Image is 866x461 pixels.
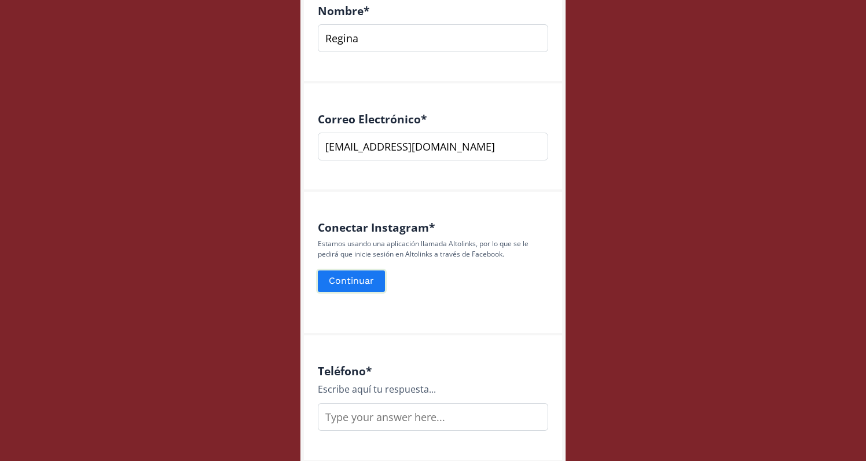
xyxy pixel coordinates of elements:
[318,403,548,431] input: Type your answer here...
[318,221,548,234] h4: Conectar Instagram *
[318,112,548,126] h4: Correo Electrónico *
[318,382,548,396] div: Escribe aquí tu respuesta...
[316,269,387,294] button: Continuar
[318,24,548,52] input: Escribe aquí tu respuesta...
[318,4,548,17] h4: Nombre *
[318,133,548,160] input: nombre@ejemplo.com
[318,239,548,259] p: Estamos usando una aplicación llamada Altolinks, por lo que se le pedirá que inicie sesión en Alt...
[318,364,548,378] h4: Teléfono *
